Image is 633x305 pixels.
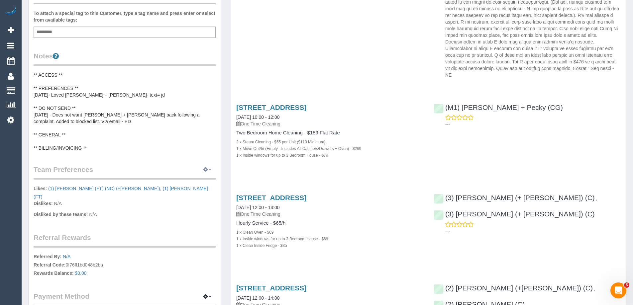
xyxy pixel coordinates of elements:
label: Referred By: [34,253,61,260]
img: Automaid Logo [4,7,17,16]
small: 1 x Inside windows for up to 3 Bedroom House - $79 [236,153,328,158]
span: N/A [54,201,61,206]
span: , [594,286,595,291]
small: 1 x Clean Oven - $69 [236,230,273,235]
legend: Team Preferences [34,165,216,180]
p: --- [445,228,621,234]
a: (1) [PERSON_NAME] (FT) [34,186,208,199]
a: [STREET_ADDRESS] [236,284,306,292]
span: N/A [89,212,97,217]
p: 0f76ff1bd048b2ba [34,253,216,278]
label: Referral Code: [34,262,65,268]
span: 5 [624,282,629,288]
a: [STREET_ADDRESS] [236,194,306,201]
a: (3) [PERSON_NAME] (+ [PERSON_NAME]) (C) [434,194,595,201]
pre: ** ACCESS ** ** PREFERENCES ** [DATE]- Loved [PERSON_NAME] + [PERSON_NAME]- text= jd ** DO NOT SE... [34,72,216,151]
a: (2) [PERSON_NAME] (+[PERSON_NAME]) (C) [434,284,593,292]
a: [DATE] 12:00 - 14:00 [236,205,279,210]
p: One Time Cleaning [236,120,424,127]
small: 1 x Move Out/In (Empty - Includes All Cabinets/Drawers + Oven) - $269 [236,146,361,151]
p: --- [445,121,621,127]
a: (1) [PERSON_NAME] (FT) (NC) (+[PERSON_NAME]) [48,186,160,191]
a: [STREET_ADDRESS] [236,104,306,111]
a: N/A [63,254,70,259]
p: One Time Cleaning [236,211,424,217]
iframe: Intercom live chat [610,282,626,298]
label: Disliked by these teams: [34,211,88,218]
label: Likes: [34,185,47,192]
small: 1 x Clean Inside Fridge - $35 [236,243,287,248]
label: Rewards Balance: [34,270,74,276]
a: (3) [PERSON_NAME] (+ [PERSON_NAME]) (C) [434,210,595,218]
label: Dislikes: [34,200,53,207]
small: 2 x Steam Cleaning - $55 per Unit ($110 Minimum) [236,140,325,144]
small: 1 x Inside windows for up to 3 Bedroom House - $69 [236,237,328,241]
h4: Two Bedroom Home Cleaning - $189 Flat Rate [236,130,424,136]
label: To attach a special tag to this Customer, type a tag name and press enter or select from availabl... [34,10,216,23]
h4: Hourly Service - $65/h [236,220,424,226]
a: (M1) [PERSON_NAME] + Pecky (CG) [434,104,563,111]
span: , [596,196,597,201]
legend: Referral Rewards [34,233,216,248]
legend: Notes [34,51,216,66]
a: [DATE] 10:00 - 12:00 [236,114,279,120]
a: [DATE] 12:00 - 14:00 [236,295,279,301]
span: , [48,186,161,191]
a: $0.00 [75,270,87,276]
